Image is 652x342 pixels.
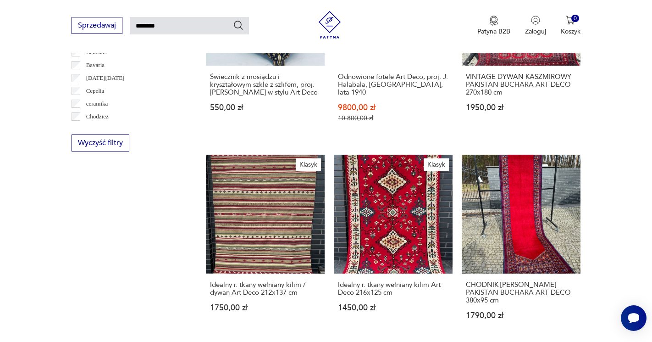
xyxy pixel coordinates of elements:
[525,27,546,36] p: Zaloguj
[334,155,453,337] a: KlasykIdealny r. tkany wełniany kilim Art Deco 216x125 cmIdealny r. tkany wełniany kilim Art Deco...
[477,27,510,36] p: Patyna B2B
[531,16,540,25] img: Ikonka użytkownika
[72,17,122,34] button: Sprzedawaj
[206,155,325,337] a: KlasykIdealny r. tkany wełniany kilim / dywan Art Deco 212x137 cmIdealny r. tkany wełniany kilim ...
[72,23,122,29] a: Sprzedawaj
[233,20,244,31] button: Szukaj
[86,112,109,122] p: Chodzież
[561,27,580,36] p: Koszyk
[477,16,510,36] button: Patyna B2B
[86,99,108,109] p: ceramika
[462,155,580,337] a: CHODNIK DYWAN KASZMIROWY PAKISTAN BUCHARA ART DECO 380x95 cmCHODNIK [PERSON_NAME] PAKISTAN BUCHAR...
[338,104,448,112] p: 9800,00 zł
[338,281,448,297] h3: Idealny r. tkany wełniany kilim Art Deco 216x125 cm
[477,16,510,36] a: Ikona medaluPatyna B2B
[86,60,105,70] p: Bavaria
[338,73,448,96] h3: Odnowione fotele Art Deco, proj. J. Halabala, [GEOGRAPHIC_DATA], lata 1940
[210,104,320,112] p: 550,00 zł
[72,135,129,151] button: Wyczyść filtry
[466,281,576,304] h3: CHODNIK [PERSON_NAME] PAKISTAN BUCHARA ART DECO 380x95 cm
[316,11,343,39] img: Patyna - sklep z meblami i dekoracjami vintage
[571,15,579,22] div: 0
[489,16,498,26] img: Ikona medalu
[86,73,125,83] p: [DATE][DATE]
[338,304,448,312] p: 1450,00 zł
[210,73,320,96] h3: Świecznik z mosiądzu i kryształowym szkle z szlifem, proj. [PERSON_NAME] w stylu Art Deco
[210,281,320,297] h3: Idealny r. tkany wełniany kilim / dywan Art Deco 212x137 cm
[525,16,546,36] button: Zaloguj
[338,114,448,122] p: 10 800,00 zł
[86,124,108,135] p: Ćmielów
[566,16,575,25] img: Ikona koszyka
[466,73,576,96] h3: VINTAGE DYWAN KASZMIROWY PAKISTAN BUCHARA ART DECO 270x180 cm
[86,86,105,96] p: Cepelia
[621,305,646,331] iframe: Smartsupp widget button
[561,16,580,36] button: 0Koszyk
[466,104,576,112] p: 1950,00 zł
[210,304,320,312] p: 1750,00 zł
[466,312,576,320] p: 1790,00 zł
